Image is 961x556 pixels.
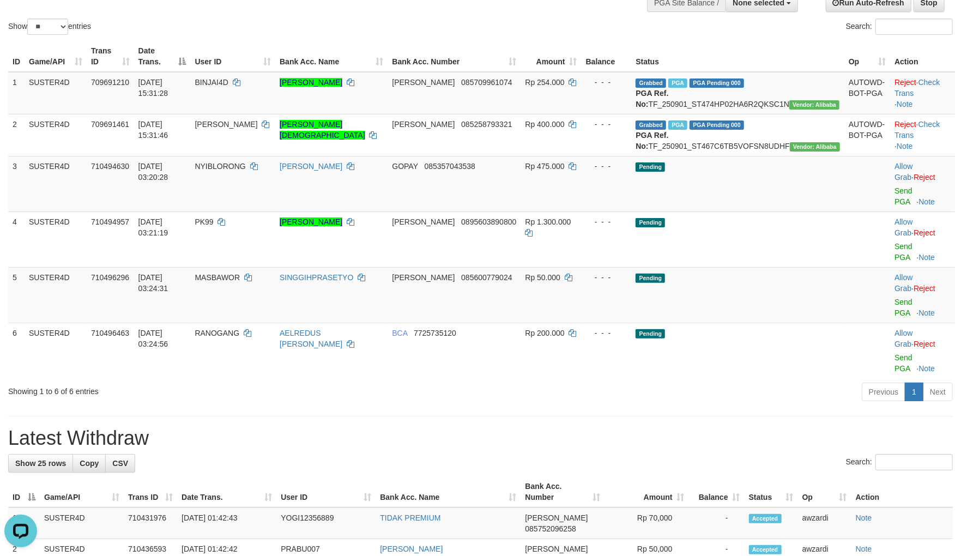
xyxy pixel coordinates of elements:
a: [PERSON_NAME] [380,545,443,553]
a: 1 [905,383,923,401]
td: · · [890,72,955,114]
a: Reject [894,78,916,87]
a: Send PGA [894,242,912,262]
a: Note [919,197,935,206]
span: CSV [112,459,128,468]
td: SUSTER4D [25,114,87,156]
td: [DATE] 01:42:43 [177,507,276,539]
span: Accepted [749,545,782,554]
span: · [894,329,914,348]
td: AUTOWD-BOT-PGA [844,114,890,156]
th: User ID: activate to sort column ascending [190,41,275,72]
span: 709691210 [91,78,129,87]
div: - - - [586,119,627,130]
span: · [894,273,914,293]
span: Rp 200.000 [525,329,564,337]
span: Accepted [749,514,782,523]
a: [PERSON_NAME] [280,78,342,87]
span: 710496463 [91,329,129,337]
span: Vendor URL: https://settle4.1velocity.biz [790,142,840,152]
td: SUSTER4D [25,211,87,267]
th: Game/API: activate to sort column ascending [40,476,124,507]
span: Rp 1.300.000 [525,217,571,226]
th: Game/API: activate to sort column ascending [25,41,87,72]
div: - - - [586,161,627,172]
select: Showentries [27,19,68,35]
span: Rp 254.000 [525,78,564,87]
th: Op: activate to sort column ascending [844,41,890,72]
span: NYIBLORONG [195,162,245,171]
th: Action [890,41,955,72]
span: Copy 085258793321 to clipboard [461,120,512,129]
th: Date Trans.: activate to sort column ascending [177,476,276,507]
div: Showing 1 to 6 of 6 entries [8,382,392,397]
span: [DATE] 15:31:46 [138,120,168,140]
span: PK99 [195,217,213,226]
td: SUSTER4D [25,156,87,211]
input: Search: [875,454,953,470]
span: Show 25 rows [15,459,66,468]
td: TF_250901_ST467C6TB5VOFSN8UDHF [631,114,844,156]
a: Allow Grab [894,162,912,182]
span: 710494957 [91,217,129,226]
span: Copy 085600779024 to clipboard [461,273,512,282]
td: · [890,323,955,378]
a: Note [856,545,872,553]
td: AUTOWD-BOT-PGA [844,72,890,114]
span: Copy 0895603890800 to clipboard [461,217,516,226]
span: [PERSON_NAME] [392,120,455,129]
a: Note [856,513,872,522]
td: - [689,507,745,539]
a: Note [919,309,935,317]
td: 1 [8,72,25,114]
span: · [894,162,914,182]
td: 5 [8,267,25,323]
a: Reject [914,284,935,293]
span: Marked by awztoto [668,78,687,88]
th: Amount: activate to sort column ascending [605,476,689,507]
a: Reject [914,228,935,237]
span: Copy 085357043538 to clipboard [425,162,475,171]
td: 3 [8,156,25,211]
a: Allow Grab [894,273,912,293]
a: Allow Grab [894,329,912,348]
span: Grabbed [636,78,666,88]
a: Check Trans [894,120,940,140]
td: SUSTER4D [25,323,87,378]
th: Balance [582,41,632,72]
span: [PERSON_NAME] [392,273,455,282]
a: Reject [914,340,935,348]
label: Search: [846,454,953,470]
span: [PERSON_NAME] [392,78,455,87]
h1: Latest Withdraw [8,427,953,449]
th: Amount: activate to sort column ascending [521,41,581,72]
b: PGA Ref. No: [636,89,668,108]
span: Rp 400.000 [525,120,564,129]
td: · [890,156,955,211]
td: 4 [8,211,25,267]
span: · [894,217,914,237]
span: 710496296 [91,273,129,282]
span: [PERSON_NAME] [392,217,455,226]
td: Rp 70,000 [605,507,689,539]
td: · [890,267,955,323]
td: awzardi [798,507,851,539]
th: Trans ID: activate to sort column ascending [87,41,134,72]
span: PGA Pending [690,120,744,130]
span: PGA Pending [690,78,744,88]
th: Action [851,476,953,507]
a: SINGGIHPRASETYO [280,273,353,282]
span: Rp 50.000 [525,273,560,282]
span: Vendor URL: https://settle4.1velocity.biz [789,100,839,110]
a: CSV [105,454,135,473]
a: Allow Grab [894,217,912,237]
span: 709691461 [91,120,129,129]
a: Show 25 rows [8,454,73,473]
span: [DATE] 15:31:28 [138,78,168,98]
a: [PERSON_NAME] [280,217,342,226]
span: Pending [636,162,665,172]
button: Open LiveChat chat widget [4,4,37,37]
span: [DATE] 03:24:31 [138,273,168,293]
span: Rp 475.000 [525,162,564,171]
th: Date Trans.: activate to sort column descending [134,41,191,72]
